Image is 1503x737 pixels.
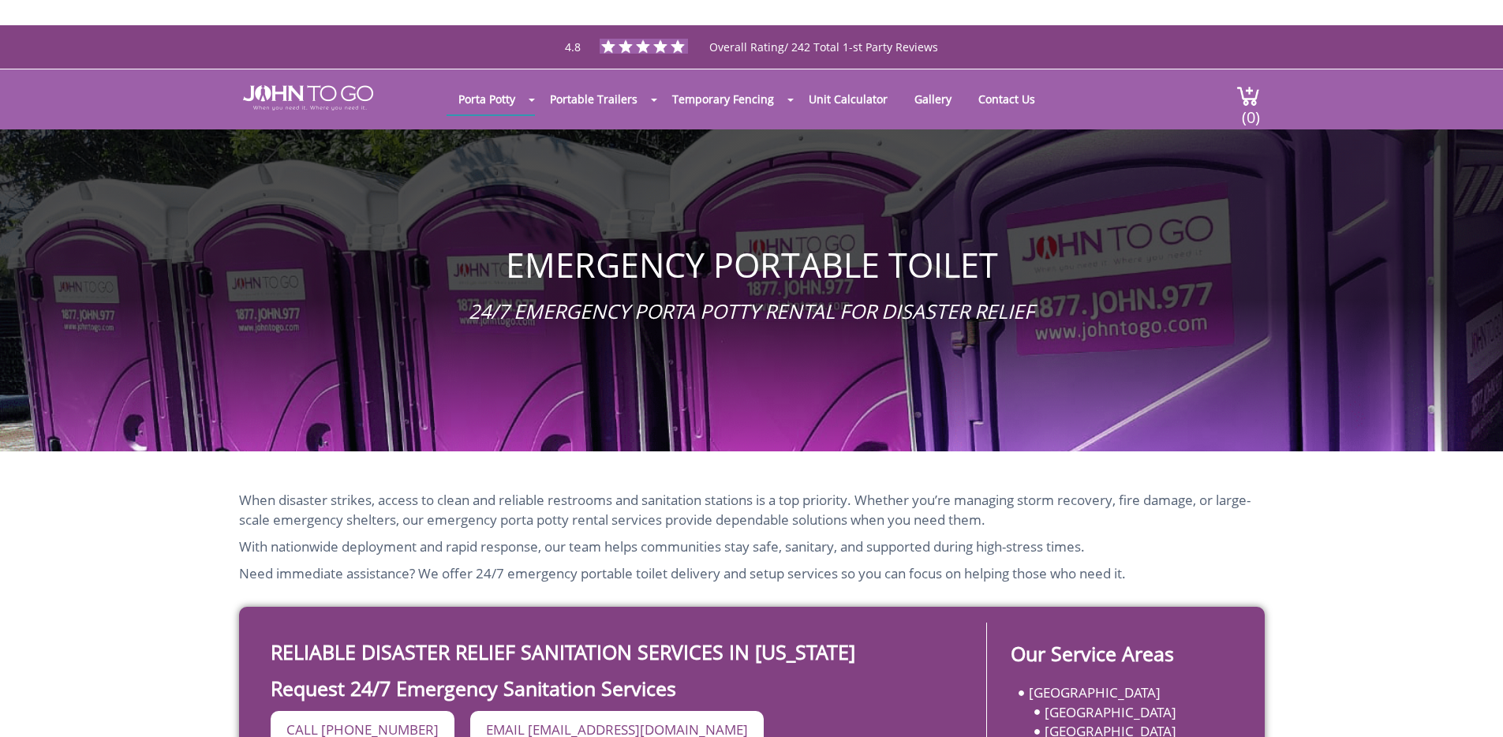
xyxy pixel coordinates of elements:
img: JOHN to go [243,85,373,110]
span: (0) [1241,94,1260,128]
span: EMAIL [EMAIL_ADDRESS][DOMAIN_NAME] [486,723,748,736]
a: Portable Trailers [538,84,649,114]
a: [GEOGRAPHIC_DATA] [1019,683,1161,702]
span: With nationwide deployment and rapid response, our team helps communities stay safe, sanitary, an... [239,537,1085,556]
span: [GEOGRAPHIC_DATA] [1041,703,1176,722]
img: cart a [1236,85,1260,107]
a: Temporary Fencing [660,84,786,114]
span: Need immediate assistance? We offer 24/7 emergency portable toilet delivery and setup services so... [239,564,1126,582]
a: Gallery [903,84,963,114]
button: Live Chat [1440,674,1503,737]
strong: Our Service Areas [1011,640,1174,667]
a: Unit Calculator [797,84,899,114]
span: [GEOGRAPHIC_DATA] [1025,683,1161,702]
span: CALL [PHONE_NUMBER] [286,723,439,736]
span: 4.8 [565,39,581,54]
h2: Emergency Portable Toilet [239,248,1265,282]
strong: Request 24/7 Emergency Sanitation Services [271,675,676,701]
strong: Reliable Disaster Relief Sanitation Services in [US_STATE] [271,638,855,665]
a: [GEOGRAPHIC_DATA] [1034,703,1177,722]
a: Contact Us [966,84,1047,114]
span: 24/7 Emergency Porta Potty Rental for Disaster Relief [469,297,1034,324]
a: Porta Potty [447,84,527,114]
span: Overall Rating/ 242 Total 1-st Party Reviews [709,39,938,86]
span: When disaster strikes, access to clean and reliable restrooms and sanitation stations is a top pr... [239,491,1251,528]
